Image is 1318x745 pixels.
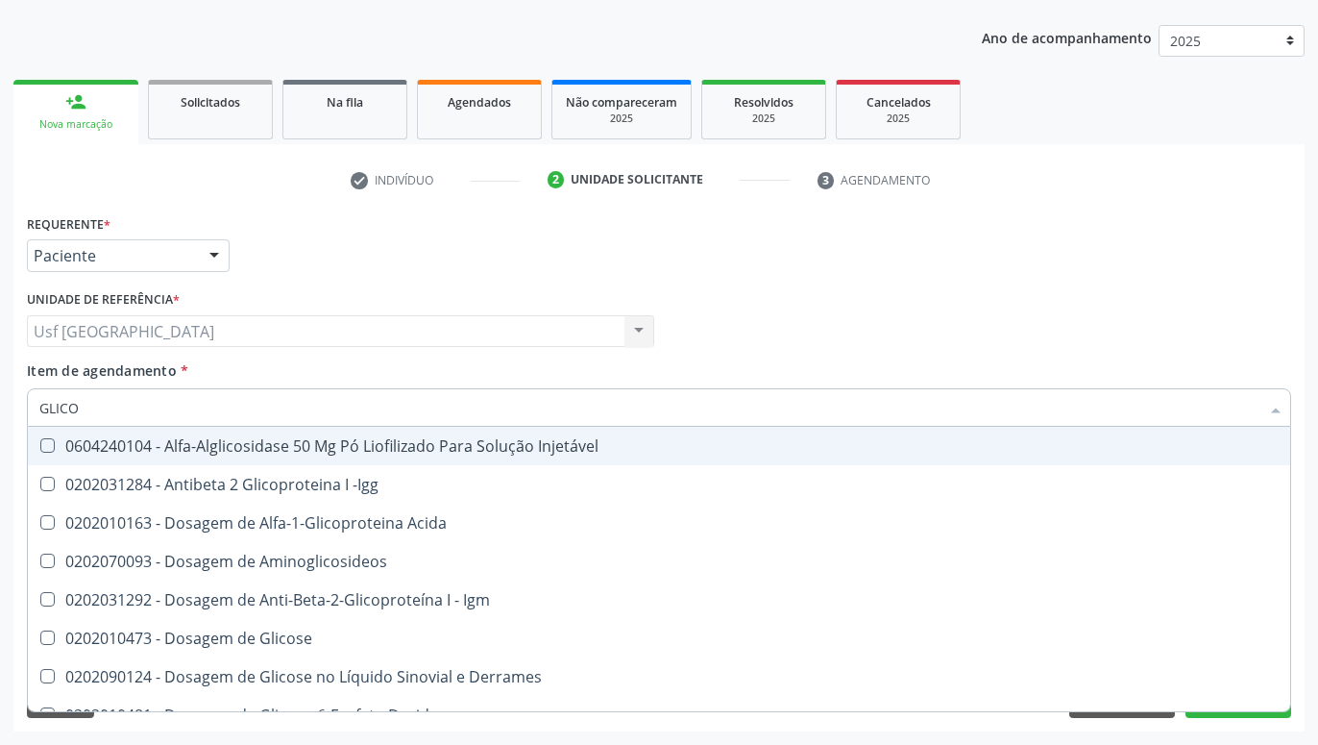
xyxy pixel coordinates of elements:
[39,708,1279,723] div: 0202010481 - Dosagem de Glicose-6-Fosfato Desidrogenase
[982,25,1152,49] p: Ano de acompanhamento
[39,515,1279,531] div: 0202010163 - Dosagem de Alfa-1-Glicoproteina Acida
[39,477,1279,492] div: 0202031284 - Antibeta 2 Glicoproteina I -Igg
[27,286,180,315] label: Unidade de referência
[850,112,946,126] div: 2025
[39,631,1279,646] div: 0202010473 - Dosagem de Glicose
[39,554,1279,569] div: 0202070093 - Dosagem de Aminoglicosideos
[27,361,177,380] span: Item de agendamento
[39,388,1259,427] input: Buscar por procedimentos
[27,210,110,239] label: Requerente
[866,94,931,111] span: Cancelados
[566,94,677,111] span: Não compareceram
[448,94,511,111] span: Agendados
[571,171,703,188] div: Unidade solicitante
[65,91,86,112] div: person_add
[548,171,565,188] div: 2
[327,94,363,111] span: Na fila
[27,117,125,132] div: Nova marcação
[39,438,1279,454] div: 0604240104 - Alfa-Alglicosidase 50 Mg Pó Liofilizado Para Solução Injetável
[181,94,240,111] span: Solicitados
[34,246,190,265] span: Paciente
[566,112,677,126] div: 2025
[734,94,793,111] span: Resolvidos
[716,112,812,126] div: 2025
[39,592,1279,608] div: 0202031292 - Dosagem de Anti-Beta-2-Glicoproteína I - Igm
[39,669,1279,684] div: 0202090124 - Dosagem de Glicose no Líquido Sinovial e Derrames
